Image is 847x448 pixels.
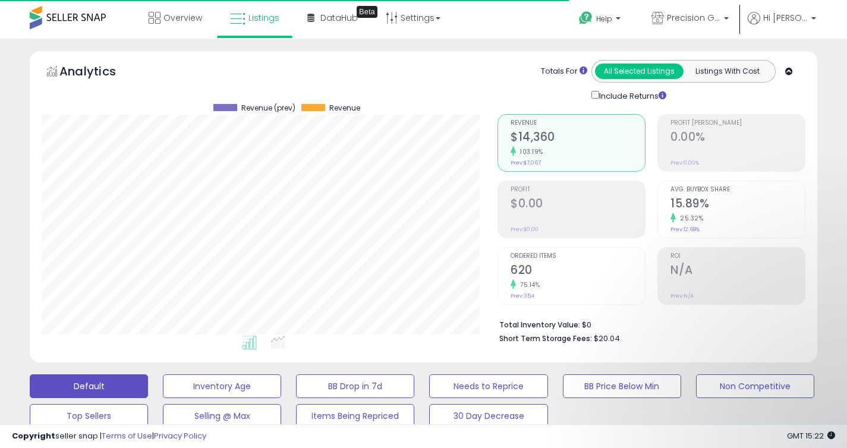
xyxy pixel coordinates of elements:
button: All Selected Listings [595,64,684,79]
span: Revenue (prev) [241,104,295,112]
span: Listings [248,12,279,24]
span: ROI [670,253,805,260]
div: Totals For [541,66,587,77]
a: Help [569,2,632,39]
button: Default [30,374,148,398]
span: Overview [163,12,202,24]
span: Hi [PERSON_NAME] [763,12,808,24]
small: 25.32% [676,214,703,223]
h2: 0.00% [670,130,805,146]
small: Prev: 354 [511,292,534,299]
span: $20.04 [594,333,620,344]
h2: $0.00 [511,197,645,213]
span: Ordered Items [511,253,645,260]
b: Total Inventory Value: [499,320,580,330]
small: Prev: 0.00% [670,159,699,166]
span: Profit [PERSON_NAME] [670,120,805,127]
div: Tooltip anchor [357,6,377,18]
small: Prev: $0.00 [511,226,539,233]
span: Revenue [329,104,360,112]
button: BB Price Below Min [563,374,681,398]
a: Hi [PERSON_NAME] [748,12,816,39]
span: Profit [511,187,645,193]
span: Help [596,14,612,24]
button: 30 Day Decrease [429,404,547,428]
small: Prev: 12.68% [670,226,700,233]
button: Listings With Cost [683,64,772,79]
button: Needs to Reprice [429,374,547,398]
strong: Copyright [12,430,55,441]
h5: Analytics [59,63,139,83]
span: Avg. Buybox Share [670,187,805,193]
h2: 15.89% [670,197,805,213]
small: 103.19% [516,147,543,156]
h2: $14,360 [511,130,645,146]
h2: N/A [670,263,805,279]
span: Precision Gear Pro [667,12,720,24]
button: Inventory Age [163,374,281,398]
span: DataHub [320,12,358,24]
button: BB Drop in 7d [296,374,414,398]
div: Include Returns [582,89,681,102]
button: Top Sellers [30,404,148,428]
small: 75.14% [516,280,540,289]
b: Short Term Storage Fees: [499,333,592,343]
a: Privacy Policy [154,430,206,441]
button: Items Being Repriced [296,404,414,428]
div: seller snap | | [12,431,206,442]
span: Revenue [511,120,645,127]
small: Prev: $7,067 [511,159,541,166]
i: Get Help [578,11,593,26]
h2: 620 [511,263,645,279]
li: $0 [499,317,796,331]
button: Selling @ Max [163,404,281,428]
a: Terms of Use [102,430,152,441]
small: Prev: N/A [670,292,694,299]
